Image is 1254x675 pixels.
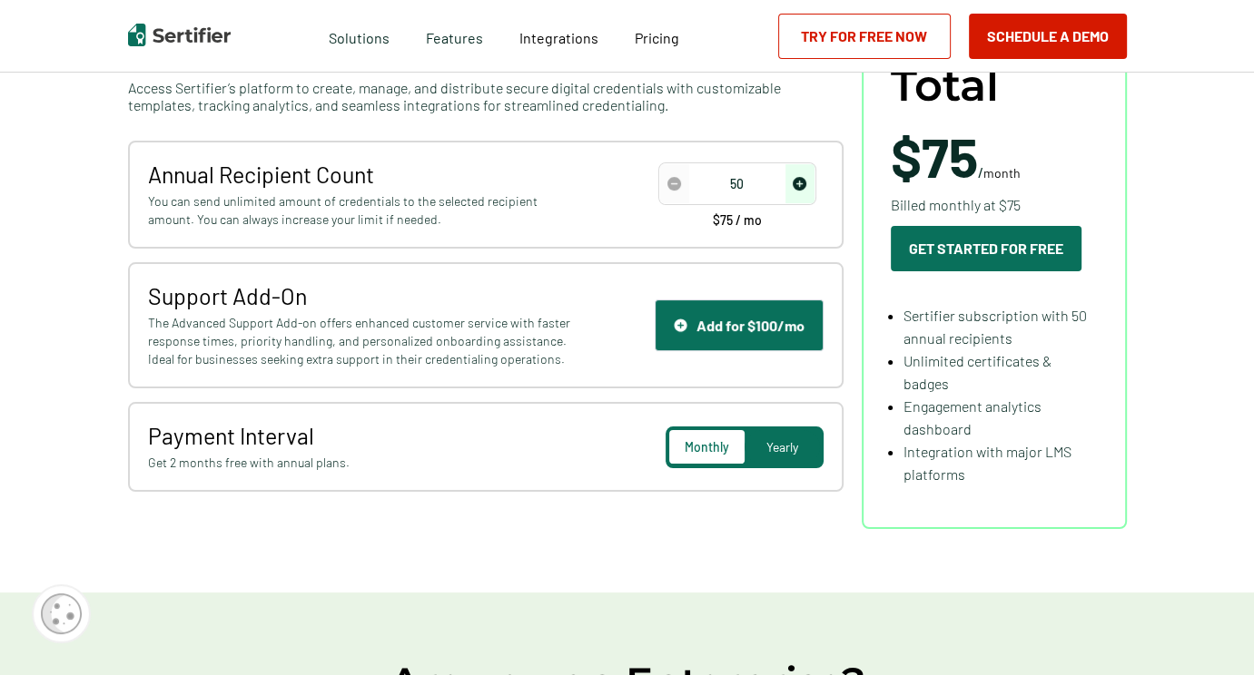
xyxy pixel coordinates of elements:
span: Engagement analytics dashboard [903,397,1042,437]
span: Pricing [635,29,679,46]
span: Total [891,61,999,111]
span: You can send unlimited amount of credentials to the selected recipient amount. You can always inc... [148,192,576,229]
span: Payment Interval [148,422,576,449]
button: Support IconAdd for $100/mo [655,299,824,351]
img: Sertifier | Digital Credentialing Platform [128,24,231,46]
button: Get Started For Free [891,226,1081,271]
span: increase number [785,164,815,203]
span: The Advanced Support Add-on offers enhanced customer service with faster response times, priority... [148,314,576,368]
span: decrease number [660,164,689,203]
span: Solutions [329,24,390,47]
span: Annual Recipient Count [148,161,576,188]
span: Integrations [519,29,598,46]
span: Integration with major LMS platforms [903,443,1071,483]
img: Increase Icon [793,177,806,191]
div: Add for $100/mo [674,317,805,334]
span: Access Sertifier’s platform to create, manage, and distribute secure digital credentials with cus... [128,79,844,113]
button: Schedule a Demo [969,14,1127,59]
a: Pricing [635,24,679,47]
span: Monthly [685,439,729,455]
span: Features [426,24,483,47]
span: Yearly [766,439,798,455]
img: Decrease Icon [667,177,681,191]
span: / [891,129,1021,183]
span: $75 / mo [713,214,762,227]
span: Sertifier subscription with 50 annual recipients [903,307,1087,347]
img: Cookie Popup Icon [41,593,82,634]
span: $75 [891,123,978,189]
img: Support Icon [674,318,687,332]
span: month [983,165,1021,181]
a: Integrations [519,24,598,47]
a: Try for Free Now [778,14,951,59]
span: Unlimited certificates & badges [903,352,1052,392]
span: Billed monthly at $75 [891,193,1021,216]
span: Get 2 months free with annual plans. [148,454,576,472]
iframe: Chat Widget [1163,588,1254,675]
span: Support Add-On [148,282,576,309]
